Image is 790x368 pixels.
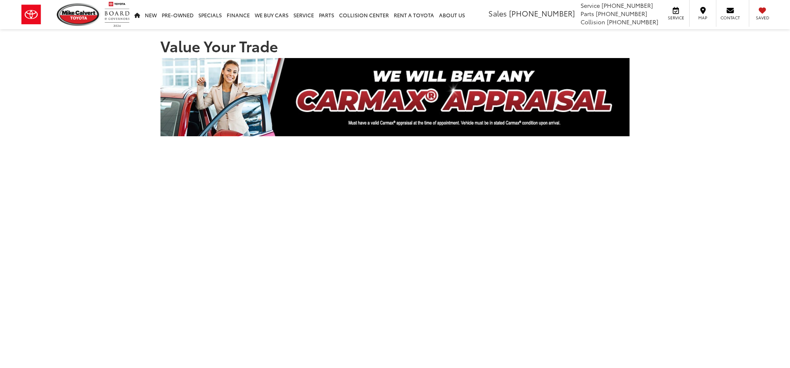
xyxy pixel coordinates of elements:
span: Map [694,15,712,21]
span: [PHONE_NUMBER] [607,18,658,26]
span: Parts [581,9,594,18]
span: [PHONE_NUMBER] [509,8,575,19]
img: CARMAX [160,58,630,136]
img: Mike Calvert Toyota [57,3,100,26]
h1: Value Your Trade [160,37,630,54]
span: Sales [488,8,507,19]
span: [PHONE_NUMBER] [602,1,653,9]
span: [PHONE_NUMBER] [596,9,647,18]
span: Contact [720,15,740,21]
span: Service [667,15,685,21]
span: Service [581,1,600,9]
span: Collision [581,18,605,26]
span: Saved [753,15,771,21]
